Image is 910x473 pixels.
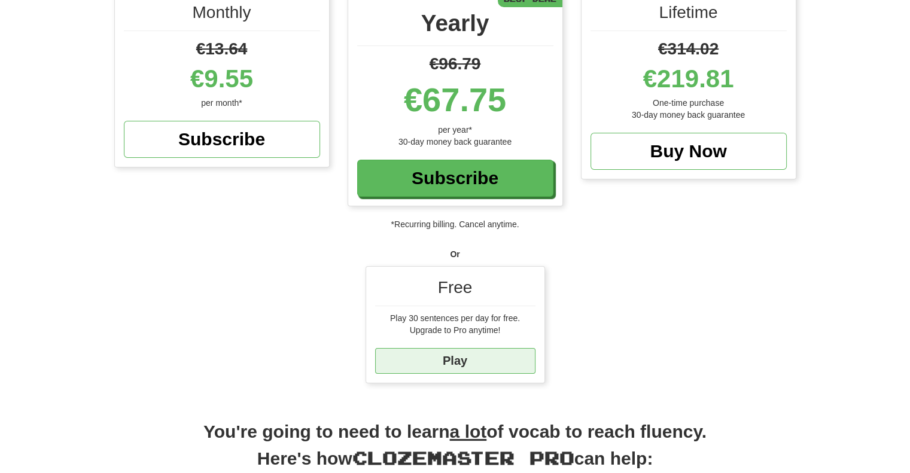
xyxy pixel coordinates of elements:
div: €219.81 [591,61,787,97]
div: 30-day money back guarantee [357,136,553,148]
div: €67.75 [357,76,553,124]
a: Play [375,348,535,374]
div: per month* [124,97,320,109]
span: Clozemaster Pro [352,447,574,468]
div: €9.55 [124,61,320,97]
div: Lifetime [591,1,787,31]
div: per year* [357,124,553,136]
div: Monthly [124,1,320,31]
a: Buy Now [591,133,787,170]
div: 30-day money back guarantee [591,109,787,121]
span: €13.64 [196,39,248,58]
u: a lot [450,422,487,441]
div: Free [375,276,535,306]
a: Subscribe [124,121,320,158]
div: One-time purchase [591,97,787,109]
a: Subscribe [357,160,553,197]
div: Play 30 sentences per day for free. [375,312,535,324]
strong: Or [450,249,459,259]
span: €96.79 [430,54,481,73]
span: €314.02 [658,39,719,58]
div: Upgrade to Pro anytime! [375,324,535,336]
div: Yearly [357,7,553,46]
